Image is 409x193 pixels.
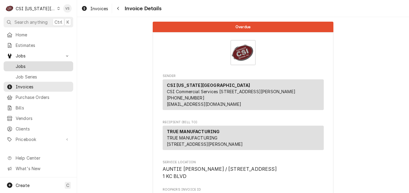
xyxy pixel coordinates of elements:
[63,4,72,13] div: VS
[79,4,111,14] a: Invoices
[63,4,72,13] div: Vicky Stuesse's Avatar
[90,5,108,12] span: Invoices
[4,82,73,92] a: Invoices
[16,53,61,59] span: Jobs
[163,120,324,153] div: Invoice Recipient
[113,4,123,13] button: Navigate back
[5,4,14,13] div: C
[230,40,256,65] img: Logo
[16,165,70,172] span: What's New
[163,79,324,110] div: Sender
[167,83,250,88] strong: CSI [US_STATE][GEOGRAPHIC_DATA]
[4,61,73,71] a: Jobs
[4,124,73,134] a: Clients
[5,4,14,13] div: CSI Kansas City's Avatar
[163,160,324,180] div: Service Location
[236,25,251,29] span: Overdue
[167,89,295,94] span: CSI Commercial Services [STREET_ADDRESS][PERSON_NAME]
[16,126,70,132] span: Clients
[163,126,324,152] div: Recipient (Bill To)
[16,5,55,12] div: CSI [US_STATE][GEOGRAPHIC_DATA]
[16,42,70,48] span: Estimates
[4,134,73,144] a: Go to Pricebook
[163,120,324,125] span: Recipient (Bill To)
[16,155,70,161] span: Help Center
[163,160,324,165] span: Service Location
[16,74,70,80] span: Job Series
[163,166,277,179] span: AUNTIE [PERSON_NAME] / [STREET_ADDRESS] 1 KC BLVD
[163,187,324,192] span: Roopairs Invoice ID
[163,74,324,78] span: Sender
[123,5,161,13] span: Invoice Details
[4,51,73,61] a: Go to Jobs
[167,95,204,100] a: [PHONE_NUMBER]
[167,135,243,147] span: TRUE MANUFACTURING [STREET_ADDRESS][PERSON_NAME]
[14,19,48,25] span: Search anything
[66,182,69,188] span: C
[16,136,61,142] span: Pricebook
[163,79,324,112] div: Sender
[4,164,73,173] a: Go to What's New
[67,19,69,25] span: K
[4,40,73,50] a: Estimates
[16,94,70,100] span: Purchase Orders
[4,92,73,102] a: Purchase Orders
[167,102,241,107] a: [EMAIL_ADDRESS][DOMAIN_NAME]
[163,166,324,180] span: Service Location
[16,32,70,38] span: Home
[153,22,333,32] div: Status
[4,17,73,27] button: Search anythingCtrlK
[55,19,62,25] span: Ctrl
[4,72,73,82] a: Job Series
[16,183,30,188] span: Create
[163,126,324,150] div: Recipient (Bill To)
[167,129,220,134] strong: TRUE MANUFACTURING
[4,103,73,113] a: Bills
[4,30,73,40] a: Home
[4,153,73,163] a: Go to Help Center
[16,63,70,69] span: Jobs
[163,74,324,113] div: Invoice Sender
[4,113,73,123] a: Vendors
[16,105,70,111] span: Bills
[16,115,70,121] span: Vendors
[16,84,70,90] span: Invoices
